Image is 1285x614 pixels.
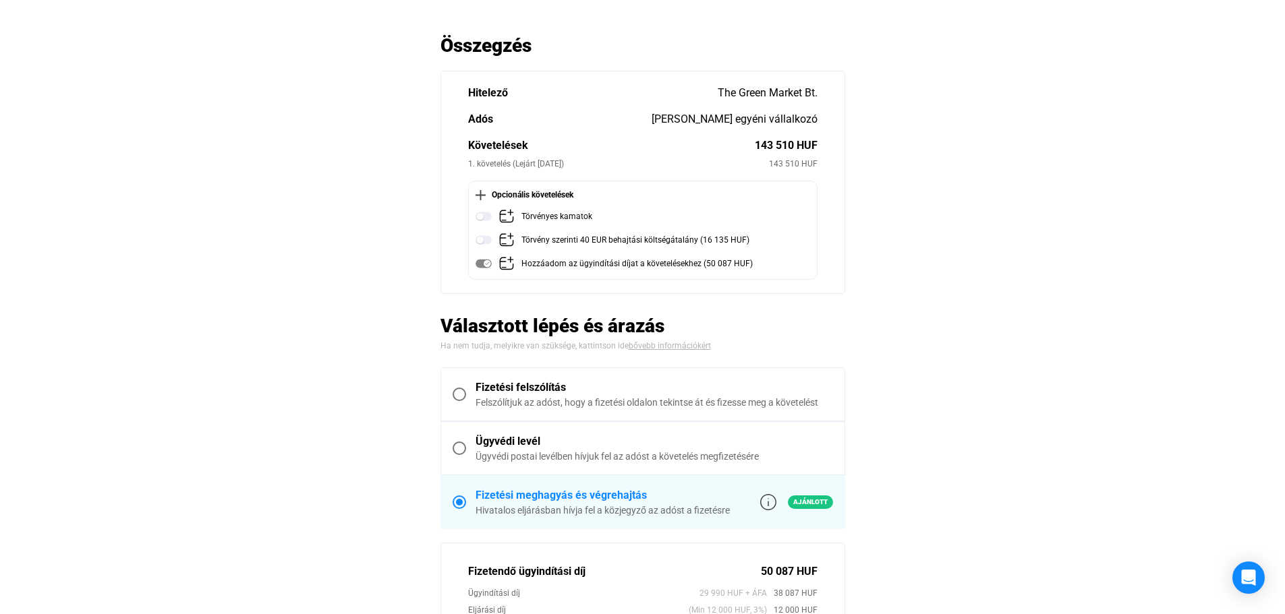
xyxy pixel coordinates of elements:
div: Fizetendő ügyindítási díj [468,563,761,580]
div: Adós [468,111,652,127]
div: Törvény szerinti 40 EUR behajtási költségátalány (16 135 HUF) [521,232,749,249]
div: Open Intercom Messenger [1232,561,1265,594]
div: [PERSON_NAME] egyéni vállalkozó [652,111,818,127]
h2: Összegzés [440,34,845,57]
span: Ha nem tudja, melyikre van szüksége, kattintson ide [440,341,629,350]
div: Fizetési felszólítás [476,379,833,396]
img: plus-black [476,190,486,200]
img: info-grey-outline [760,494,776,510]
img: add-claim [498,208,515,224]
img: add-claim [498,232,515,248]
span: Ajánlott [788,495,833,509]
div: 143 510 HUF [755,137,818,154]
div: Ügyvédi levél [476,433,833,450]
div: Ügyvédi postai levélben hívjuk fel az adóst a követelés megfizetésére [476,450,833,463]
div: Ügyindítási díj [468,586,699,600]
div: Hozzáadom az ügyindítási díjat a követelésekhez (50 087 HUF) [521,255,753,272]
img: add-claim [498,255,515,272]
div: Hitelező [468,85,718,101]
img: toggle-off [476,208,492,224]
div: 143 510 HUF [769,157,818,171]
img: toggle-off [476,232,492,248]
div: Fizetési meghagyás és végrehajtás [476,487,730,503]
div: Felszólítjuk az adóst, hogy a fizetési oldalon tekintse át és fizesse meg a követelést [476,396,833,409]
h2: Választott lépés és árazás [440,314,845,338]
div: 50 087 HUF [761,563,818,580]
div: The Green Market Bt. [718,85,818,101]
a: info-grey-outlineAjánlott [760,494,833,510]
div: Követelések [468,137,755,154]
span: 38 087 HUF [767,586,818,600]
a: bővebb információkért [629,341,711,350]
div: Törvényes kamatok [521,208,592,225]
div: Opcionális követelések [476,188,810,202]
span: 29 990 HUF + ÁFA [699,586,767,600]
div: 1. követelés (Lejárt [DATE]) [468,157,769,171]
img: toggle-on-disabled [476,255,492,272]
div: Hivatalos eljárásban hívja fel a közjegyző az adóst a fizetésre [476,503,730,517]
